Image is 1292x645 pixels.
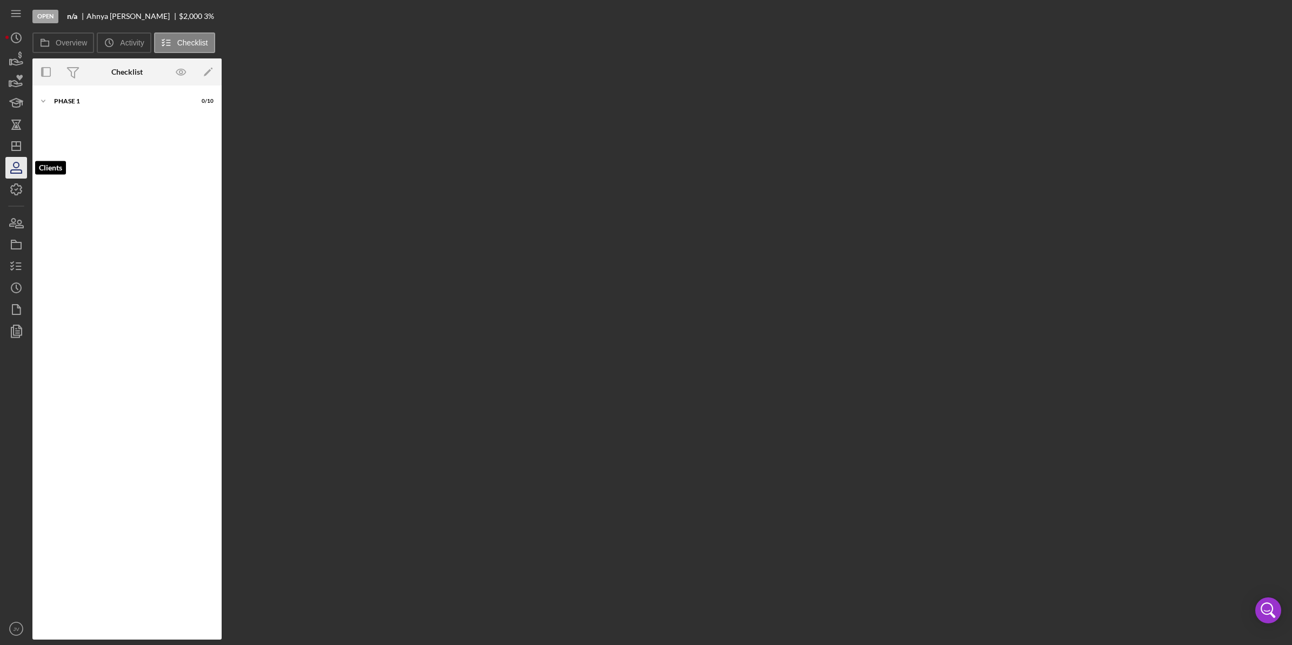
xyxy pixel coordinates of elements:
[177,38,208,47] label: Checklist
[97,32,151,53] button: Activity
[5,618,27,640] button: JV
[120,38,144,47] label: Activity
[154,32,215,53] button: Checklist
[56,38,87,47] label: Overview
[204,12,214,21] div: 3 %
[32,32,94,53] button: Overview
[111,68,143,76] div: Checklist
[32,10,58,23] div: Open
[13,626,19,632] text: JV
[86,12,179,21] div: Ahnya [PERSON_NAME]
[179,11,202,21] span: $2,000
[67,12,77,21] b: n/a
[1255,597,1281,623] div: Open Intercom Messenger
[194,98,214,104] div: 0 / 10
[54,98,187,104] div: Phase 1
